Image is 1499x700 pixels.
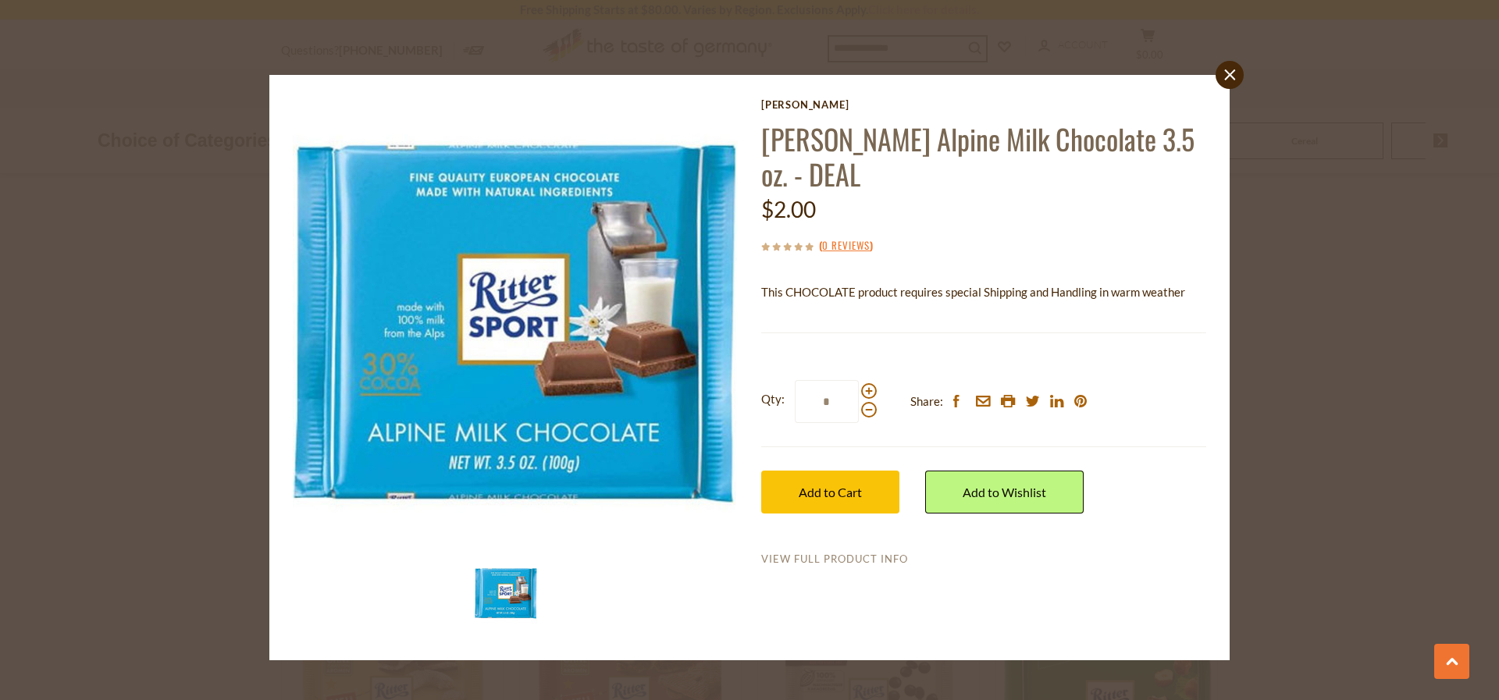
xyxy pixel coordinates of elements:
[822,237,870,254] a: 0 Reviews
[761,389,785,409] strong: Qty:
[776,314,1206,333] li: We will ship this product in heat-protective packaging and ice during warm weather months or to w...
[761,471,899,513] button: Add to Cart
[761,553,908,567] a: View Full Product Info
[761,196,816,222] span: $2.00
[293,98,739,544] img: Ritter Alpine Milk Chocolate
[819,237,873,253] span: ( )
[799,485,862,499] span: Add to Cart
[475,562,537,624] img: Ritter Alpine Milk Chocolate
[761,282,1206,302] p: This CHOCOLATE product requires special Shipping and Handling in warm weather
[761,118,1195,194] a: [PERSON_NAME] Alpine Milk Chocolate 3.5 oz. - DEAL
[910,392,943,411] span: Share:
[795,380,859,423] input: Qty:
[925,471,1084,513] a: Add to Wishlist
[761,98,1206,111] a: [PERSON_NAME]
